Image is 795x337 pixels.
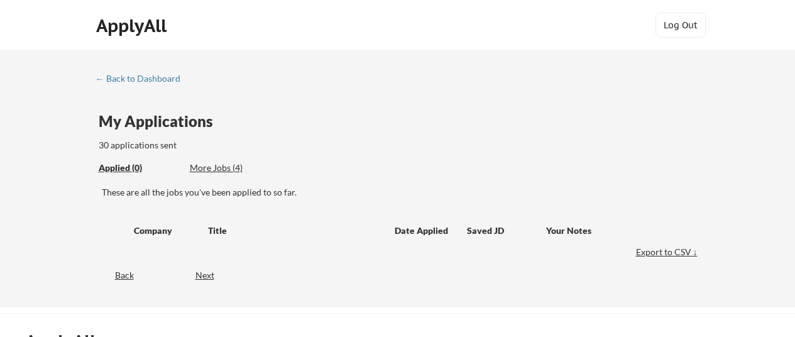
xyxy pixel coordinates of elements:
[467,219,546,241] div: Saved JD
[99,114,223,129] div: My Applications
[636,246,701,258] div: Export to CSV ↓
[96,269,134,282] div: Back
[99,162,180,175] div: These are all the jobs you've been applied to so far.
[99,139,342,152] div: 30 applications sent
[96,15,170,36] div: ApplyAll
[190,162,282,175] div: These are job applications we think you'd be a good fit for, but couldn't apply you to automatica...
[208,224,383,237] div: Title
[96,74,190,83] div: ← Back to Dashboard
[655,13,706,38] button: Log Out
[195,269,229,282] div: Next
[190,162,282,174] div: More Jobs (4)
[395,224,450,237] div: Date Applied
[546,224,689,237] div: Your Notes
[99,162,180,174] div: Applied (0)
[96,74,190,86] a: ← Back to Dashboard
[102,186,701,199] div: These are all the jobs you've been applied to so far.
[134,224,197,237] div: Company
